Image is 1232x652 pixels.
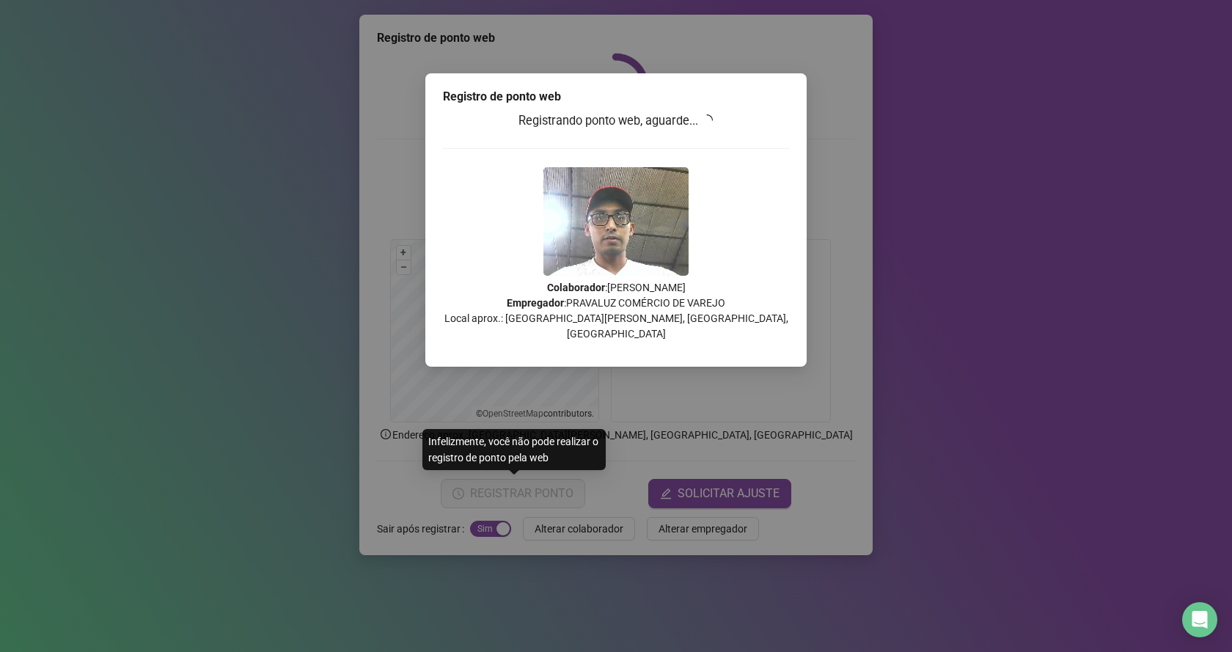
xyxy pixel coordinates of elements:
[443,111,789,131] h3: Registrando ponto web, aguarde...
[699,112,715,128] span: loading
[422,429,606,470] div: Infelizmente, você não pode realizar o registro de ponto pela web
[543,167,689,276] img: 2Q==
[507,297,564,309] strong: Empregador
[1182,602,1217,637] div: Open Intercom Messenger
[443,88,789,106] div: Registro de ponto web
[443,280,789,342] p: : [PERSON_NAME] : PRAVALUZ COMÉRCIO DE VAREJO Local aprox.: [GEOGRAPHIC_DATA][PERSON_NAME], [GEOG...
[547,282,605,293] strong: Colaborador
